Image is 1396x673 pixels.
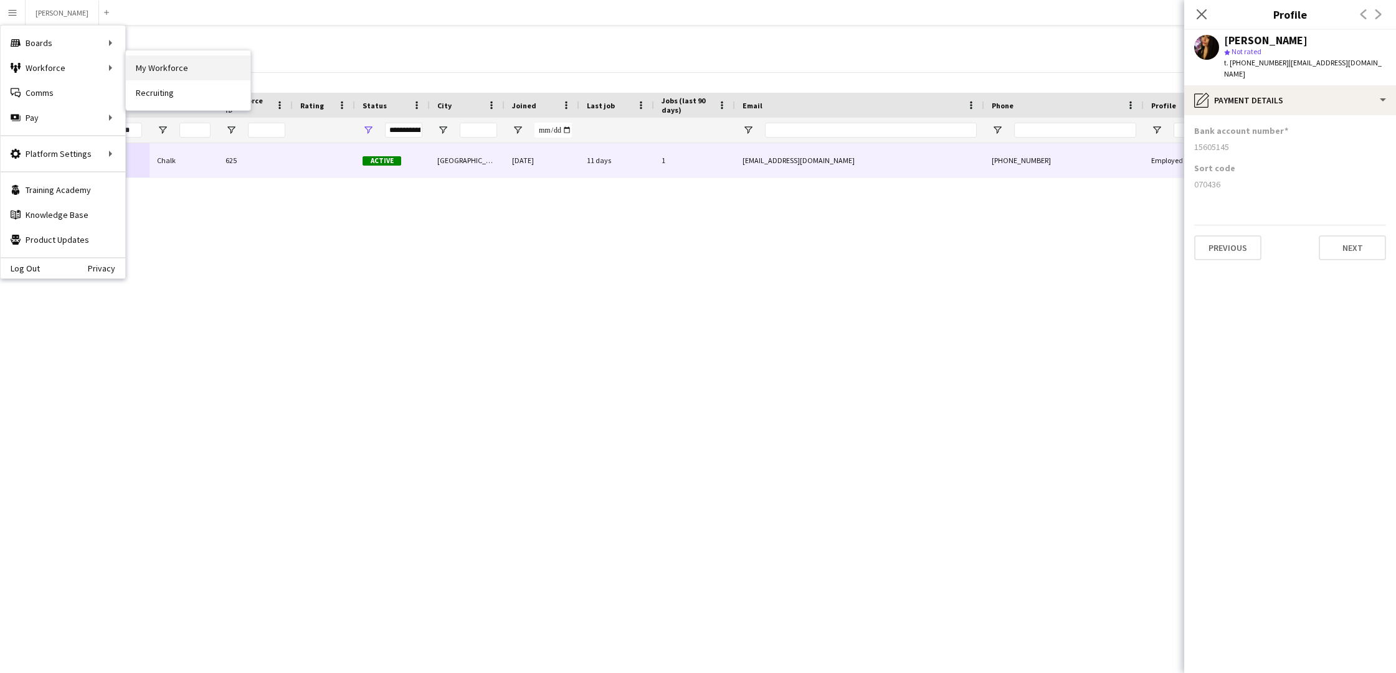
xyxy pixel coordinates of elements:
[587,101,615,110] span: Last job
[1232,47,1261,56] span: Not rated
[1,105,125,130] div: Pay
[248,123,285,138] input: Workforce ID Filter Input
[150,143,218,177] div: Chalk
[1194,141,1386,153] div: 15605145
[1,55,125,80] div: Workforce
[654,143,735,177] div: 1
[437,101,452,110] span: City
[111,123,142,138] input: First Name Filter Input
[743,125,754,136] button: Open Filter Menu
[992,125,1003,136] button: Open Filter Menu
[218,143,293,177] div: 625
[1,202,125,227] a: Knowledge Base
[512,101,536,110] span: Joined
[1,263,40,273] a: Log Out
[1,141,125,166] div: Platform Settings
[26,1,99,25] button: [PERSON_NAME]
[1224,58,1382,78] span: | [EMAIL_ADDRESS][DOMAIN_NAME]
[1,177,125,202] a: Training Academy
[226,125,237,136] button: Open Filter Menu
[1151,125,1162,136] button: Open Filter Menu
[363,101,387,110] span: Status
[1,80,125,105] a: Comms
[300,101,324,110] span: Rating
[437,125,449,136] button: Open Filter Menu
[1224,35,1308,46] div: [PERSON_NAME]
[363,156,401,166] span: Active
[126,80,250,105] a: Recruiting
[1194,235,1261,260] button: Previous
[1151,101,1176,110] span: Profile
[363,125,374,136] button: Open Filter Menu
[1319,235,1386,260] button: Next
[743,101,762,110] span: Email
[1,31,125,55] div: Boards
[1194,179,1386,190] div: 070436
[579,143,654,177] div: 11 days
[1194,125,1288,136] h3: Bank account number
[126,55,250,80] a: My Workforce
[505,143,579,177] div: [DATE]
[430,143,505,177] div: [GEOGRAPHIC_DATA]
[1184,6,1396,22] h3: Profile
[1194,162,1235,174] h3: Sort code
[1,227,125,252] a: Product Updates
[157,125,168,136] button: Open Filter Menu
[765,123,977,138] input: Email Filter Input
[984,143,1144,177] div: [PHONE_NUMBER]
[534,123,572,138] input: Joined Filter Input
[992,101,1014,110] span: Phone
[1224,58,1289,67] span: t. [PHONE_NUMBER]
[735,143,984,177] div: [EMAIL_ADDRESS][DOMAIN_NAME]
[1144,143,1223,177] div: Employed Crew
[662,96,713,115] span: Jobs (last 90 days)
[1174,123,1216,138] input: Profile Filter Input
[460,123,497,138] input: City Filter Input
[88,263,125,273] a: Privacy
[512,125,523,136] button: Open Filter Menu
[1184,85,1396,115] div: Payment details
[179,123,211,138] input: Last Name Filter Input
[1014,123,1136,138] input: Phone Filter Input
